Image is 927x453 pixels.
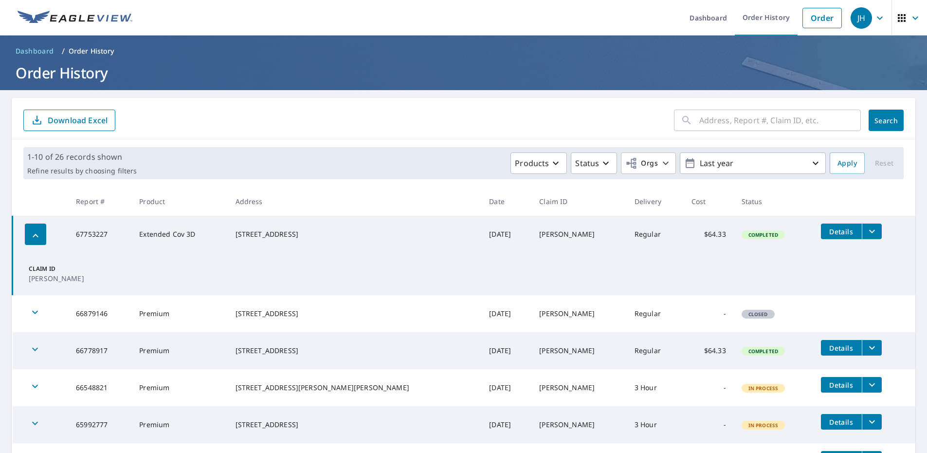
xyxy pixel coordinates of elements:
[627,295,684,332] td: Regular
[627,332,684,369] td: Regular
[131,332,227,369] td: Premium
[625,157,658,170] span: Orgs
[575,157,599,169] p: Status
[515,157,549,169] p: Products
[684,216,734,253] td: $64.33
[68,187,131,216] th: Report #
[131,295,227,332] td: Premium
[62,45,65,57] li: /
[876,116,896,125] span: Search
[68,369,131,406] td: 66548821
[699,107,861,134] input: Address, Report #, Claim ID, etc.
[684,295,734,332] td: -
[236,346,474,356] div: [STREET_ADDRESS]
[680,152,826,174] button: Last year
[23,110,115,131] button: Download Excel
[531,295,627,332] td: [PERSON_NAME]
[743,231,784,238] span: Completed
[481,369,531,406] td: [DATE]
[531,216,627,253] td: [PERSON_NAME]
[684,332,734,369] td: $64.33
[571,152,617,174] button: Status
[12,43,58,59] a: Dashboard
[531,406,627,443] td: [PERSON_NAME]
[27,167,137,175] p: Refine results by choosing filters
[481,216,531,253] td: [DATE]
[821,414,862,430] button: detailsBtn-65992777
[481,406,531,443] td: [DATE]
[830,152,865,174] button: Apply
[627,216,684,253] td: Regular
[68,295,131,332] td: 66879146
[69,46,114,56] p: Order History
[743,348,784,355] span: Completed
[481,187,531,216] th: Date
[734,187,813,216] th: Status
[68,332,131,369] td: 66778917
[696,155,810,172] p: Last year
[68,216,131,253] td: 67753227
[236,383,474,393] div: [STREET_ADDRESS][PERSON_NAME][PERSON_NAME]
[18,11,132,25] img: EV Logo
[236,309,474,319] div: [STREET_ADDRESS]
[131,406,227,443] td: Premium
[802,8,842,28] a: Order
[684,406,734,443] td: -
[131,187,227,216] th: Product
[827,343,856,353] span: Details
[684,369,734,406] td: -
[827,227,856,236] span: Details
[236,229,474,239] div: [STREET_ADDRESS]
[531,332,627,369] td: [PERSON_NAME]
[743,385,784,392] span: In Process
[862,340,882,356] button: filesDropdownBtn-66778917
[862,224,882,239] button: filesDropdownBtn-67753227
[821,377,862,393] button: detailsBtn-66548821
[851,7,872,29] div: JH
[627,187,684,216] th: Delivery
[29,264,83,273] p: Claim ID
[481,295,531,332] td: [DATE]
[862,377,882,393] button: filesDropdownBtn-66548821
[531,369,627,406] td: [PERSON_NAME]
[827,380,856,390] span: Details
[481,332,531,369] td: [DATE]
[12,63,915,83] h1: Order History
[131,216,227,253] td: Extended Cov 3D
[531,187,627,216] th: Claim ID
[68,406,131,443] td: 65992777
[12,43,915,59] nav: breadcrumb
[48,115,108,126] p: Download Excel
[621,152,676,174] button: Orgs
[27,151,137,163] p: 1-10 of 26 records shown
[228,187,482,216] th: Address
[236,420,474,430] div: [STREET_ADDRESS]
[16,46,54,56] span: Dashboard
[743,311,774,318] span: Closed
[821,340,862,356] button: detailsBtn-66778917
[821,224,862,239] button: detailsBtn-67753227
[837,157,857,170] span: Apply
[743,422,784,429] span: In Process
[510,152,567,174] button: Products
[827,417,856,427] span: Details
[627,406,684,443] td: 3 Hour
[869,110,904,131] button: Search
[131,369,227,406] td: Premium
[29,273,83,283] p: [PERSON_NAME]
[862,414,882,430] button: filesDropdownBtn-65992777
[627,369,684,406] td: 3 Hour
[684,187,734,216] th: Cost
